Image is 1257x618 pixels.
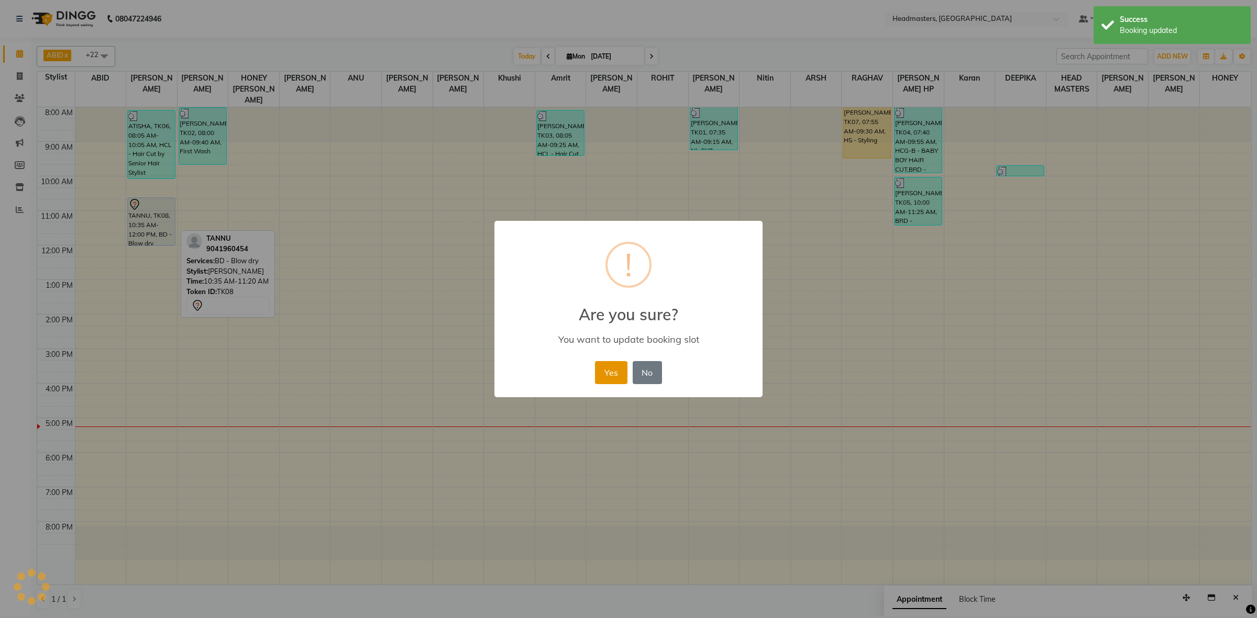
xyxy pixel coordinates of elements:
[510,333,747,345] div: You want to update booking slot
[595,361,627,384] button: Yes
[625,244,632,286] div: !
[633,361,662,384] button: No
[1120,25,1243,36] div: Booking updated
[494,293,763,324] h2: Are you sure?
[1120,14,1243,25] div: Success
